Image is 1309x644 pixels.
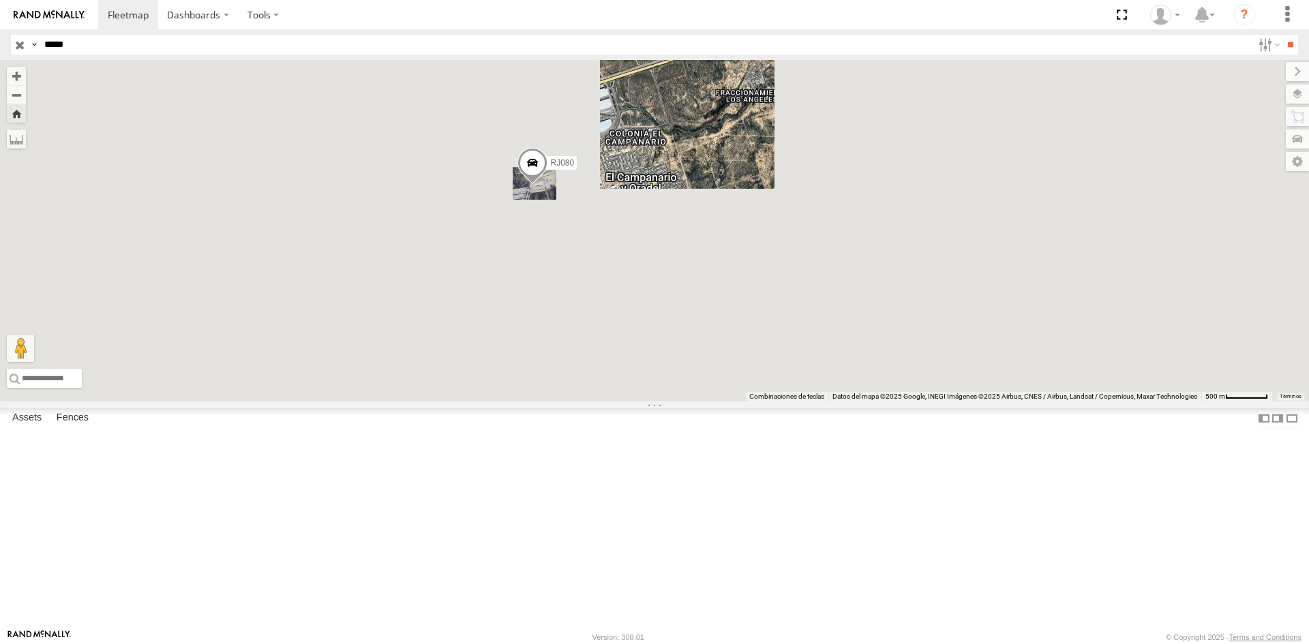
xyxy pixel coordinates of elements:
[1285,408,1299,428] label: Hide Summary Table
[29,35,40,55] label: Search Query
[50,409,95,428] label: Fences
[749,392,824,401] button: Combinaciones de teclas
[7,85,26,104] button: Zoom out
[1205,393,1225,400] span: 500 m
[7,630,70,644] a: Visit our Website
[1166,633,1302,641] div: © Copyright 2025 -
[1253,35,1282,55] label: Search Filter Options
[7,104,26,123] button: Zoom Home
[1233,4,1255,26] i: ?
[7,335,34,362] button: Arrastra al hombrecito al mapa para abrir Street View
[1229,633,1302,641] a: Terms and Conditions
[832,393,1197,400] span: Datos del mapa ©2025 Google, INEGI Imágenes ©2025 Airbus, CNES / Airbus, Landsat / Copernicus, Ma...
[1201,392,1272,401] button: Escala del mapa: 500 m por 59 píxeles
[1286,152,1309,171] label: Map Settings
[1257,408,1271,428] label: Dock Summary Table to the Left
[550,158,574,168] span: RJ080
[592,633,644,641] div: Version: 308.01
[14,10,85,20] img: rand-logo.svg
[1145,5,1185,25] div: Pablo Ruiz
[5,409,48,428] label: Assets
[7,67,26,85] button: Zoom in
[7,129,26,149] label: Measure
[1280,394,1302,399] a: Términos (se abre en una nueva pestaña)
[1271,408,1284,428] label: Dock Summary Table to the Right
